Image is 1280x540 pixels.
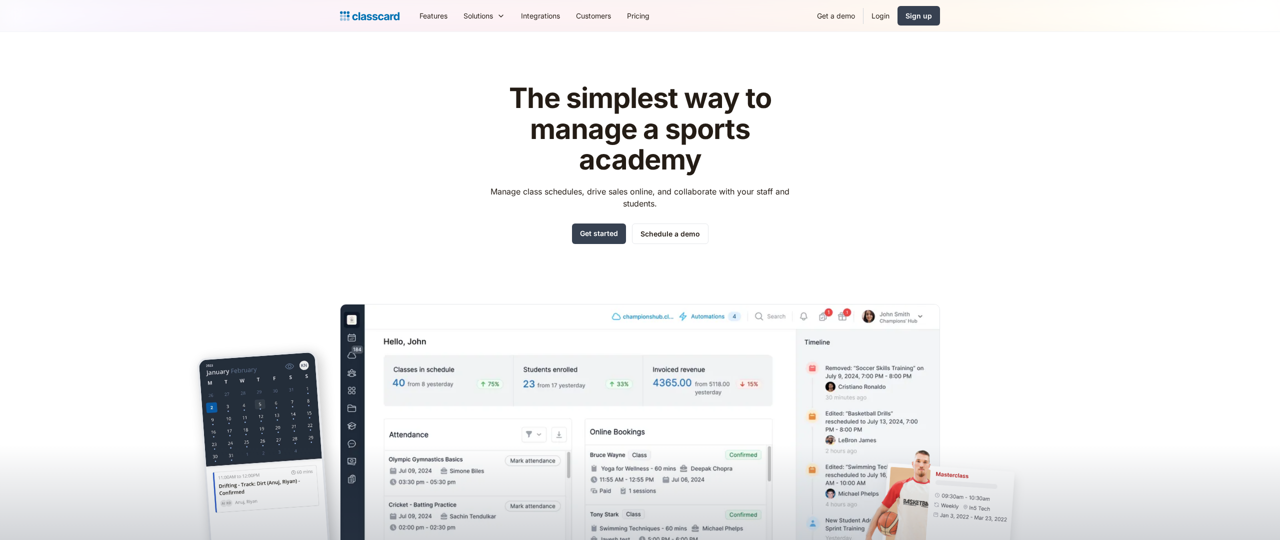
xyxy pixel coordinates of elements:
a: Pricing [619,4,657,27]
div: Solutions [463,10,493,21]
a: Features [411,4,455,27]
h1: The simplest way to manage a sports academy [481,83,799,175]
a: Get a demo [809,4,863,27]
a: Customers [568,4,619,27]
a: Schedule a demo [632,223,708,244]
div: Solutions [455,4,513,27]
p: Manage class schedules, drive sales online, and collaborate with your staff and students. [481,185,799,209]
a: Integrations [513,4,568,27]
a: Logo [340,9,399,23]
a: Login [863,4,897,27]
a: Get started [572,223,626,244]
a: Sign up [897,6,940,25]
div: Sign up [905,10,932,21]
